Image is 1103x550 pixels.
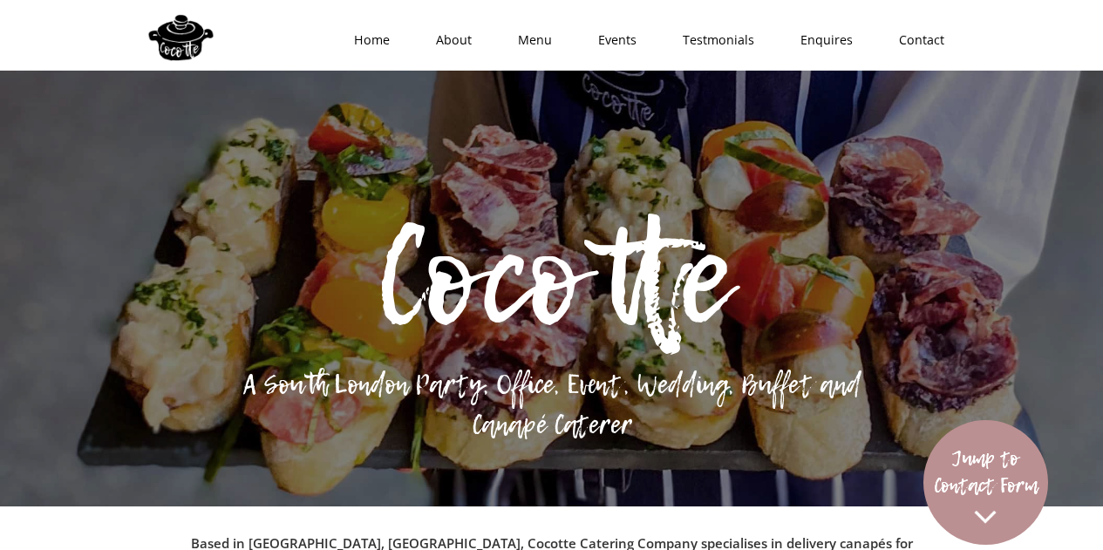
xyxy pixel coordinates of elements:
a: Contact [870,14,962,66]
a: Events [569,14,654,66]
a: About [407,14,489,66]
a: Home [325,14,407,66]
a: Enquires [772,14,870,66]
a: Testmonials [654,14,772,66]
a: Menu [489,14,569,66]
